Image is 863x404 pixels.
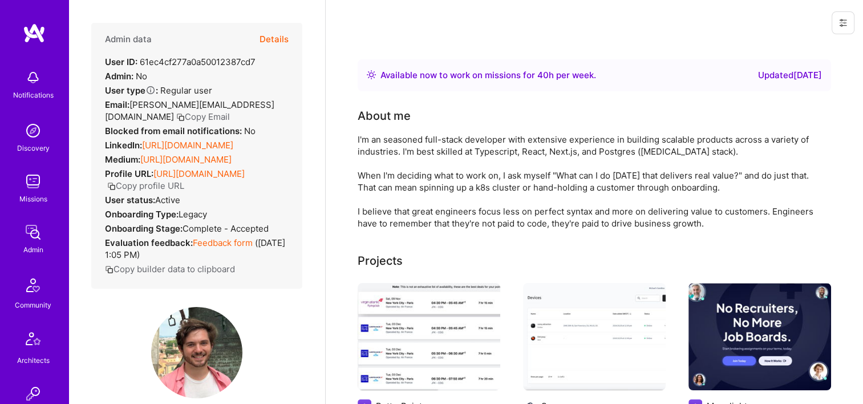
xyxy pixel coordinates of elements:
[23,244,43,256] div: Admin
[22,66,44,89] img: bell
[105,195,155,205] strong: User status:
[176,113,185,122] i: icon Copy
[523,283,666,390] img: Seam - Thermostat API
[105,85,158,96] strong: User type :
[105,237,193,248] strong: Evaluation feedback:
[17,354,50,366] div: Architects
[179,209,207,220] span: legacy
[105,99,274,122] span: [PERSON_NAME][EMAIL_ADDRESS][DOMAIN_NAME]
[22,221,44,244] img: admin teamwork
[105,237,289,261] div: ( [DATE] 1:05 PM )
[105,125,256,137] div: No
[358,107,411,124] div: About me
[358,252,403,269] div: Projects
[140,154,232,165] a: [URL][DOMAIN_NAME]
[105,70,147,82] div: No
[145,85,156,95] i: Help
[358,134,814,229] div: I'm an seasoned full-stack developer with extensive experience in building scalable products acro...
[688,283,831,390] img: Moonlight - MVP
[367,70,376,79] img: Availability
[105,34,152,45] h4: Admin data
[105,154,140,165] strong: Medium:
[193,237,253,248] a: Feedback form
[105,56,137,67] strong: User ID:
[153,168,245,179] a: [URL][DOMAIN_NAME]
[107,180,184,192] button: Copy profile URL
[260,23,289,56] button: Details
[107,182,116,191] i: icon Copy
[105,84,212,96] div: Regular user
[105,99,129,110] strong: Email:
[105,71,133,82] strong: Admin:
[19,272,47,299] img: Community
[380,68,596,82] div: Available now to work on missions for h per week .
[105,126,244,136] strong: Blocked from email notifications:
[13,89,54,101] div: Notifications
[105,209,179,220] strong: Onboarding Type:
[105,263,235,275] button: Copy builder data to clipboard
[176,111,230,123] button: Copy Email
[22,119,44,142] img: discovery
[142,140,233,151] a: [URL][DOMAIN_NAME]
[19,327,47,354] img: Architects
[105,223,183,234] strong: Onboarding Stage:
[105,265,114,274] i: icon Copy
[15,299,51,311] div: Community
[17,142,50,154] div: Discovery
[105,56,256,68] div: 61ec4cf277a0a50012387cd7
[537,70,549,80] span: 40
[22,170,44,193] img: teamwork
[23,23,46,43] img: logo
[155,195,180,205] span: Active
[358,283,500,390] img: BetterPoints
[151,307,242,398] img: User Avatar
[758,68,822,82] div: Updated [DATE]
[105,140,142,151] strong: LinkedIn:
[183,223,269,234] span: Complete - Accepted
[19,193,47,205] div: Missions
[105,168,153,179] strong: Profile URL:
